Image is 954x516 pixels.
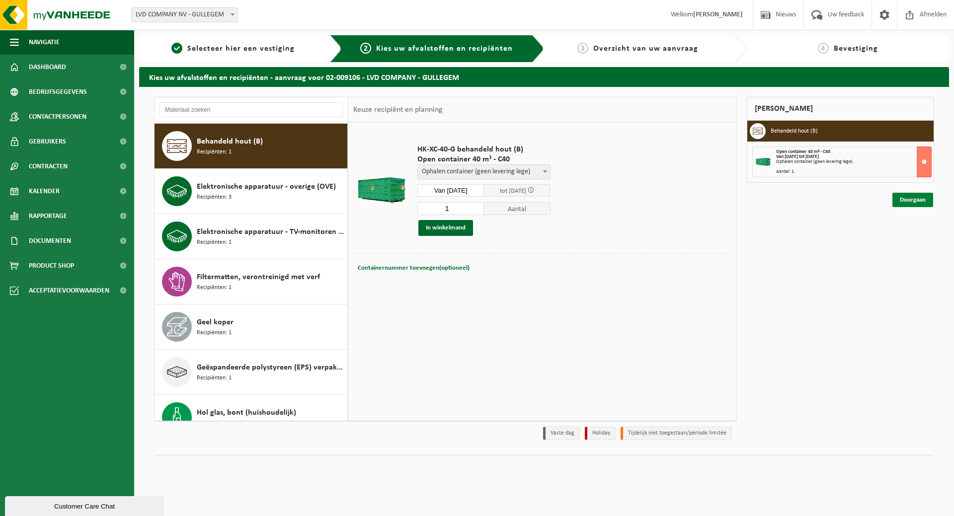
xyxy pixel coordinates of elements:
span: Filtermatten, verontreinigd met verf [197,271,320,283]
strong: Van [DATE] tot [DATE] [776,154,819,159]
span: Rapportage [29,204,67,228]
span: Ophalen container (geen levering lege) [417,164,551,179]
button: Elektronische apparatuur - overige (OVE) Recipiënten: 3 [155,169,348,214]
span: Kies uw afvalstoffen en recipiënten [376,45,513,53]
span: Recipiënten: 3 [197,193,232,202]
span: tot [DATE] [500,188,526,194]
span: Recipiënten: 1 [197,373,232,383]
span: Open container 40 m³ - C40 [776,149,830,154]
a: 1Selecteer hier een vestiging [144,43,322,55]
span: Kalender [29,179,60,204]
span: Acceptatievoorwaarden [29,278,109,303]
input: Materiaal zoeken [159,102,343,117]
span: Recipiënten: 1 [197,328,232,338]
span: Recipiënten: 1 [197,147,232,157]
span: Geel koper [197,316,234,328]
span: 2 [360,43,371,54]
span: Dashboard [29,55,66,79]
span: Elektronische apparatuur - overige (OVE) [197,181,336,193]
div: Keuze recipiënt en planning [348,97,448,122]
span: 3 [577,43,588,54]
div: Aantal: 1 [776,169,932,174]
span: Ophalen container (geen levering lege) [418,165,550,179]
span: LVD COMPANY NV - GULLEGEM [132,8,238,22]
span: Navigatie [29,30,60,55]
span: Contactpersonen [29,104,86,129]
span: 1 [171,43,182,54]
iframe: chat widget [5,494,166,516]
span: Recipiënten: 1 [197,238,232,247]
li: Vaste dag [543,427,580,440]
span: Contracten [29,154,68,179]
span: Bedrijfsgegevens [29,79,87,104]
span: Documenten [29,228,71,253]
h3: Behandeld hout (B) [771,123,818,139]
button: Geëxpandeerde polystyreen (EPS) verpakking (< 1 m² per stuk), recycleerbaar Recipiënten: 1 [155,350,348,395]
span: Recipiënten: 1 [197,419,232,428]
span: Behandeld hout (B) [197,136,263,147]
span: HK-XC-40-G behandeld hout (B) [417,145,551,154]
span: Recipiënten: 1 [197,283,232,293]
button: Containernummer toevoegen(optioneel) [357,261,471,275]
button: Elektronische apparatuur - TV-monitoren (TVM) Recipiënten: 1 [155,214,348,259]
span: LVD COMPANY NV - GULLEGEM [131,7,238,22]
button: Hol glas, bont (huishoudelijk) Recipiënten: 1 [155,395,348,440]
a: Doorgaan [892,193,933,207]
input: Selecteer datum [417,184,484,197]
span: Selecteer hier een vestiging [187,45,295,53]
button: Filtermatten, verontreinigd met verf Recipiënten: 1 [155,259,348,304]
span: Overzicht van uw aanvraag [593,45,698,53]
span: Bevestiging [834,45,878,53]
div: Ophalen container (geen levering lege) [776,159,932,164]
button: Behandeld hout (B) Recipiënten: 1 [155,124,348,169]
span: Aantal [484,202,551,215]
span: Open container 40 m³ - C40 [417,154,551,164]
span: 4 [818,43,829,54]
span: Elektronische apparatuur - TV-monitoren (TVM) [197,226,345,238]
h2: Kies uw afvalstoffen en recipiënten - aanvraag voor 02-009106 - LVD COMPANY - GULLEGEM [139,67,949,86]
span: Containernummer toevoegen(optioneel) [358,265,470,271]
span: Geëxpandeerde polystyreen (EPS) verpakking (< 1 m² per stuk), recycleerbaar [197,362,345,373]
button: In winkelmand [418,220,473,236]
span: Hol glas, bont (huishoudelijk) [197,407,296,419]
strong: [PERSON_NAME] [693,11,743,18]
span: Product Shop [29,253,74,278]
div: [PERSON_NAME] [747,97,935,121]
li: Tijdelijk niet toegestaan/période limitée [621,427,732,440]
li: Holiday [585,427,616,440]
span: Gebruikers [29,129,66,154]
button: Geel koper Recipiënten: 1 [155,304,348,350]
